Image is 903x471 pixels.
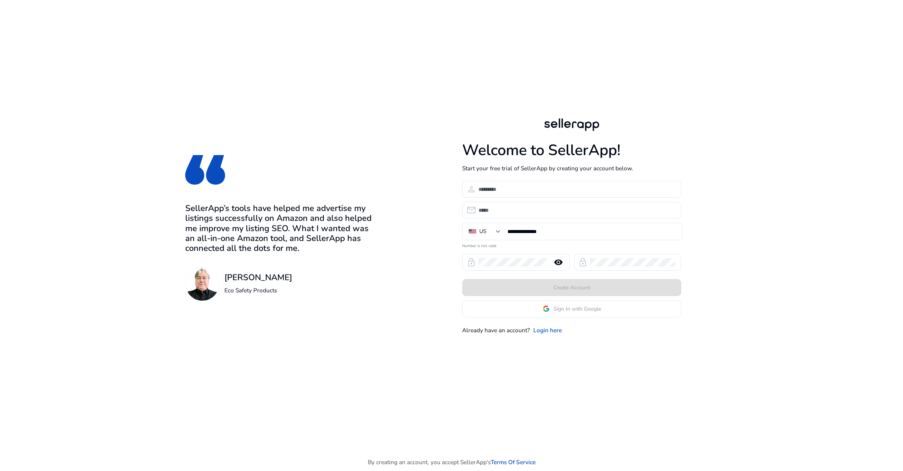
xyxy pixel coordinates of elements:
[549,258,568,267] mat-icon: remove_red_eye
[224,286,292,295] p: Eco Safety Products
[466,205,476,215] span: email
[466,184,476,194] span: person
[533,326,562,335] a: Login here
[224,273,292,282] h3: [PERSON_NAME]
[462,164,681,173] p: Start your free trial of SellerApp by creating your account below.
[466,257,476,267] span: lock
[479,227,486,236] div: US
[185,203,380,254] h3: SellerApp’s tools have helped me advertise my listings successfully on Amazon and also helped me ...
[578,257,588,267] span: lock
[462,326,530,335] p: Already have an account?
[462,241,681,249] mat-error: Number is not valid
[491,458,536,466] a: Terms Of Service
[462,141,681,160] h1: Welcome to SellerApp!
